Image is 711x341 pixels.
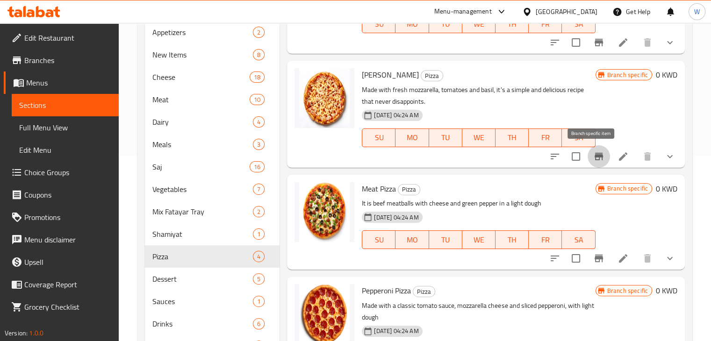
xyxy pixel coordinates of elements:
[366,233,392,247] span: SU
[145,313,280,335] div: Drinks6
[370,213,422,222] span: [DATE] 04:24 AM
[253,116,265,128] div: items
[566,249,586,268] span: Select to update
[529,128,562,147] button: FR
[24,55,111,66] span: Branches
[253,297,264,306] span: 1
[152,139,253,150] div: Meals
[532,17,558,31] span: FR
[24,234,111,245] span: Menu disclaimer
[362,198,595,209] p: It is beef meatballs with cheese and green pepper in a light dough
[250,73,264,82] span: 18
[536,7,597,17] div: [GEOGRAPHIC_DATA]
[4,296,119,318] a: Grocery Checklist
[29,327,43,339] span: 1.0.0
[588,247,610,270] button: Branch-specific-item
[362,182,396,196] span: Meat Pizza
[152,206,253,217] span: Mix Fatayar Tray
[253,27,265,38] div: items
[694,7,700,17] span: W
[19,122,111,133] span: Full Menu View
[362,230,395,249] button: SU
[145,178,280,200] div: Vegetables7
[12,116,119,139] a: Full Menu View
[429,128,462,147] button: TU
[152,296,253,307] span: Sauces
[253,228,265,240] div: items
[566,233,591,247] span: SA
[399,17,425,31] span: MO
[294,68,354,128] img: Margherita Pizza
[499,131,525,144] span: TH
[145,111,280,133] div: Dairy4
[253,206,265,217] div: items
[544,145,566,168] button: sort-choices
[434,6,492,17] div: Menu-management
[603,184,652,193] span: Branch specific
[250,94,265,105] div: items
[366,17,392,31] span: SU
[152,273,253,284] span: Dessert
[26,77,111,88] span: Menus
[544,247,566,270] button: sort-choices
[433,233,459,247] span: TU
[250,163,264,171] span: 16
[152,251,253,262] div: Pizza
[152,161,250,172] span: Saj
[4,184,119,206] a: Coupons
[659,31,681,54] button: show more
[253,50,264,59] span: 8
[4,49,119,71] a: Branches
[370,111,422,120] span: [DATE] 04:24 AM
[656,68,677,81] h6: 0 KWD
[4,228,119,251] a: Menu disclaimer
[294,182,354,242] img: Meat Pizza
[152,49,253,60] span: New Items
[413,286,435,297] div: Pizza
[566,17,591,31] span: SA
[588,145,610,168] button: Branch-specific-item
[562,230,595,249] button: SA
[145,43,280,66] div: New Items8
[588,31,610,54] button: Branch-specific-item
[145,223,280,245] div: Shamiyat1
[145,290,280,313] div: Sauces1
[413,286,435,297] span: Pizza
[395,230,429,249] button: MO
[529,230,562,249] button: FR
[366,131,392,144] span: SU
[433,131,459,144] span: TU
[636,145,659,168] button: delete
[250,161,265,172] div: items
[462,230,496,249] button: WE
[370,327,422,335] span: [DATE] 04:24 AM
[145,268,280,290] div: Dessert5
[499,17,525,31] span: TH
[253,185,264,194] span: 7
[664,253,675,264] svg: Show Choices
[152,184,253,195] span: Vegetables
[462,128,496,147] button: WE
[562,128,595,147] button: SA
[253,118,264,127] span: 4
[421,70,443,81] div: Pizza
[362,300,595,323] p: Made with a classic tomato sauce, mozzarella cheese and sliced pepperoni, with light dough
[152,116,253,128] span: Dairy
[603,71,652,79] span: Branch specific
[532,131,558,144] span: FR
[152,318,253,329] span: Drinks
[152,228,253,240] span: Shamiyat
[253,140,264,149] span: 3
[659,145,681,168] button: show more
[433,17,459,31] span: TU
[562,14,595,33] button: SA
[544,31,566,54] button: sort-choices
[250,71,265,83] div: items
[152,94,250,105] span: Meat
[253,207,264,216] span: 2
